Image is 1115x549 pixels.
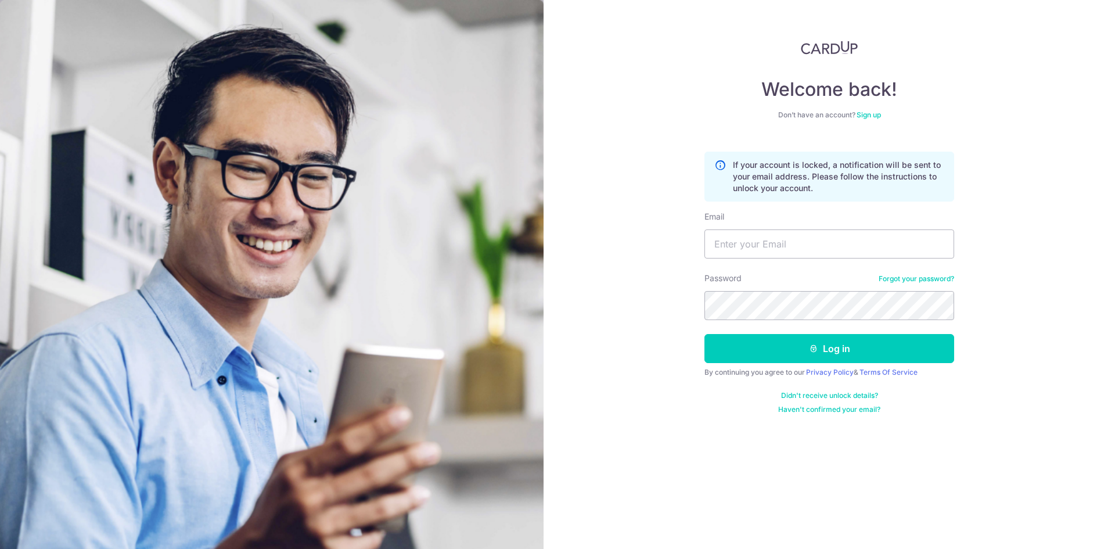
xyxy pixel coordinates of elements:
button: Log in [704,334,954,363]
a: Forgot your password? [879,274,954,284]
label: Email [704,211,724,223]
p: If your account is locked, a notification will be sent to your email address. Please follow the i... [733,159,944,194]
a: Privacy Policy [806,368,854,376]
a: Didn't receive unlock details? [781,391,878,400]
h4: Welcome back! [704,78,954,101]
div: Don’t have an account? [704,110,954,120]
label: Password [704,272,742,284]
a: Sign up [857,110,881,119]
input: Enter your Email [704,229,954,259]
a: Haven't confirmed your email? [778,405,880,414]
a: Terms Of Service [859,368,918,376]
div: By continuing you agree to our & [704,368,954,377]
img: CardUp Logo [801,41,858,55]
